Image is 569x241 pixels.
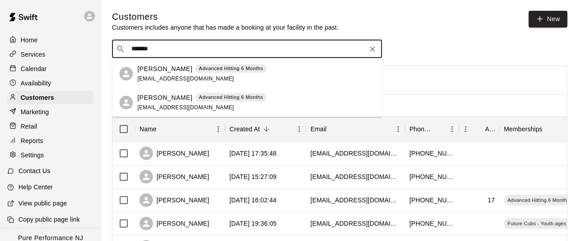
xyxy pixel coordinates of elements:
p: Settings [21,151,44,160]
div: Email [310,116,327,142]
button: Sort [327,123,339,135]
div: Email [306,116,405,142]
div: Age [485,116,495,142]
div: 2025-09-06 15:27:09 [229,172,277,181]
a: New [529,11,567,27]
p: Calendar [21,64,47,73]
a: Calendar [7,62,94,76]
button: Menu [292,122,306,136]
p: View public page [18,199,67,208]
a: Customers [7,91,94,104]
div: Created At [229,116,260,142]
a: Retail [7,120,94,133]
p: [PERSON_NAME] [137,93,192,103]
div: gibirobert1@gmail.com [310,149,400,158]
button: Sort [542,123,555,135]
a: Marketing [7,105,94,119]
div: Name [139,116,157,142]
div: +19739759514 [409,196,454,205]
div: masonswilson.24@gmail.com [310,196,400,205]
div: [PERSON_NAME] [139,217,209,230]
p: Customers includes anyone that has made a booking at your facility in the past. [112,23,339,32]
div: Memberships [504,116,542,142]
button: Menu [211,122,225,136]
div: Phone Number [409,116,433,142]
button: Menu [445,122,459,136]
div: +18622079087 [409,172,454,181]
div: Age [459,116,499,142]
a: Reports [7,134,94,147]
div: +19732242418 [409,149,454,158]
p: Advanced Hitting 6 Months [199,94,263,101]
p: Marketing [21,107,49,116]
div: Name [135,116,225,142]
button: Menu [391,122,405,136]
button: Sort [260,123,273,135]
div: Phone Number [405,116,459,142]
div: Joe Liquore [119,67,133,80]
div: Search customers by name or email [112,40,382,58]
a: Services [7,48,94,61]
p: Availability [21,79,51,88]
div: [PERSON_NAME] [139,147,209,160]
div: 2025-09-03 16:02:44 [229,196,277,205]
p: Help Center [18,183,53,192]
p: Advanced Hitting 6 Months [199,65,263,72]
p: Home [21,36,38,45]
p: Contact Us [18,166,50,175]
p: Reports [21,136,43,145]
div: Jacob Liquore [119,96,133,109]
button: Sort [157,123,169,135]
button: Menu [459,122,472,136]
div: 2025-09-15 17:35:48 [229,149,277,158]
div: lesliesalmonotr@gmail.com [310,219,400,228]
div: [PERSON_NAME] [139,170,209,183]
p: Customers [21,93,54,102]
p: Copy public page link [18,215,80,224]
p: Services [21,50,45,59]
div: 2025-09-02 19:36:05 [229,219,277,228]
a: Availability [7,76,94,90]
button: Clear [366,43,379,55]
p: Retail [21,122,37,131]
div: Created At [225,116,306,142]
span: [EMAIL_ADDRESS][DOMAIN_NAME] [137,76,234,82]
div: [PERSON_NAME] [139,193,209,207]
p: [PERSON_NAME] [137,64,192,74]
button: Sort [433,123,445,135]
a: Home [7,33,94,47]
a: Settings [7,148,94,162]
div: +12018411013 [409,219,454,228]
div: 17 [488,196,495,205]
h5: Customers [112,11,339,23]
span: [EMAIL_ADDRESS][DOMAIN_NAME] [137,104,234,111]
div: heatherhornyak1@gmail.com [310,172,400,181]
button: Sort [472,123,485,135]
